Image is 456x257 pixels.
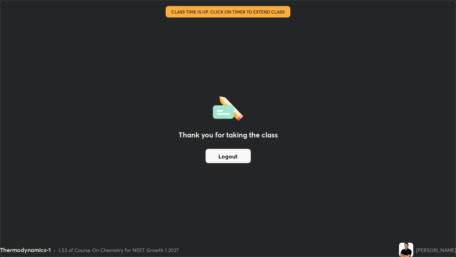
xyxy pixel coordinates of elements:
div: [PERSON_NAME] [416,246,456,254]
div: L53 of Course On Chemistry for NEET Growth 1 2027 [59,246,179,254]
button: Logout [206,149,251,163]
div: • [53,246,56,254]
img: offlineFeedback.1438e8b3.svg [213,94,243,121]
h2: Thank you for taking the class [178,130,278,140]
img: f038782568bc4da7bb0aca6a5d33880f.jpg [399,243,413,257]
